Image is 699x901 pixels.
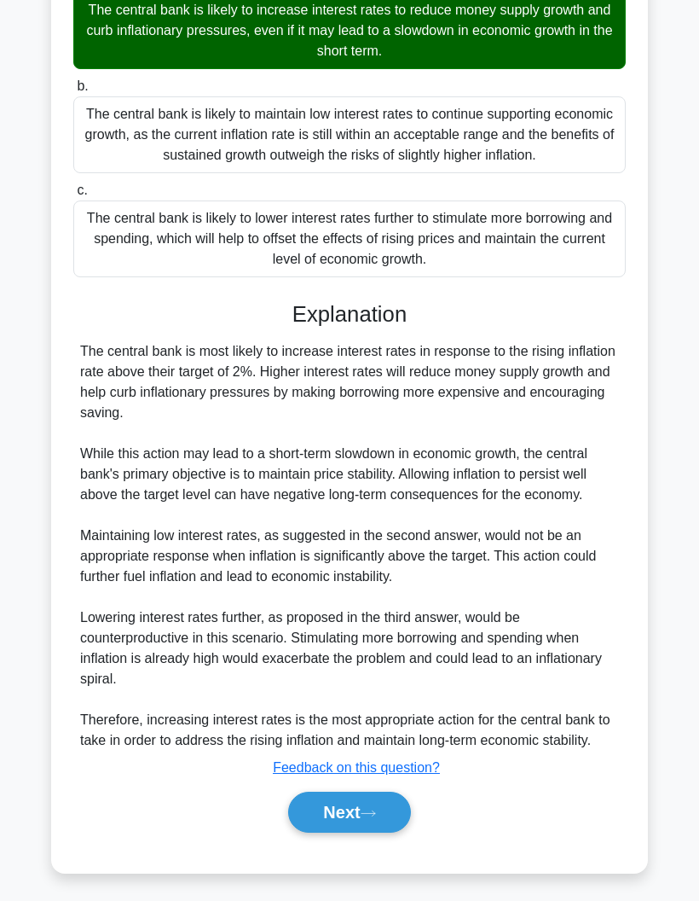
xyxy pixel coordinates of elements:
[77,183,87,197] span: c.
[73,201,626,277] div: The central bank is likely to lower interest rates further to stimulate more borrowing and spendi...
[80,341,619,751] div: The central bank is most likely to increase interest rates in response to the rising inflation ra...
[77,78,88,93] span: b.
[84,301,615,328] h3: Explanation
[273,760,440,775] a: Feedback on this question?
[73,96,626,173] div: The central bank is likely to maintain low interest rates to continue supporting economic growth,...
[288,792,410,833] button: Next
